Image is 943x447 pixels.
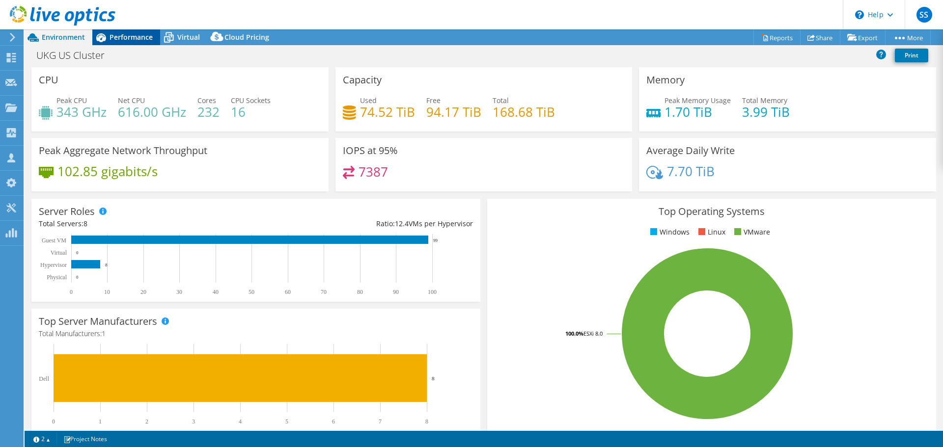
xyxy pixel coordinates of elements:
[495,206,929,217] h3: Top Operating Systems
[667,166,715,177] h4: 7.70 TiB
[42,32,85,42] span: Environment
[231,106,271,117] h4: 16
[140,289,146,295] text: 20
[56,433,114,445] a: Project Notes
[433,238,438,243] text: 99
[646,75,685,85] h3: Memory
[39,218,256,229] div: Total Servers:
[192,418,195,425] text: 3
[742,96,787,105] span: Total Memory
[359,166,388,177] h4: 7387
[648,227,690,237] li: Windows
[840,30,886,45] a: Export
[696,227,725,237] li: Linux
[39,375,49,382] text: Dell
[285,289,291,295] text: 60
[118,96,145,105] span: Net CPU
[249,289,254,295] text: 50
[256,218,473,229] div: Ratio: VMs per Hypervisor
[732,227,770,237] li: VMware
[197,96,216,105] span: Cores
[32,50,120,61] h1: UKG US Cluster
[357,289,363,295] text: 80
[76,250,79,255] text: 0
[197,106,220,117] h4: 232
[239,418,242,425] text: 4
[395,219,409,228] span: 12.4
[118,106,186,117] h4: 616.00 GHz
[742,106,790,117] h4: 3.99 TiB
[393,289,399,295] text: 90
[493,96,509,105] span: Total
[379,418,382,425] text: 7
[105,263,108,267] text: 8
[102,329,106,338] span: 1
[145,418,148,425] text: 2
[39,328,473,339] h4: Total Manufacturers:
[360,96,377,105] span: Used
[332,418,335,425] text: 6
[426,106,481,117] h4: 94.17 TiB
[39,75,58,85] h3: CPU
[76,275,79,280] text: 0
[176,289,182,295] text: 30
[343,145,398,156] h3: IOPS at 95%
[885,30,931,45] a: More
[916,7,932,23] span: SS
[343,75,382,85] h3: Capacity
[753,30,801,45] a: Reports
[110,32,153,42] span: Performance
[231,96,271,105] span: CPU Sockets
[51,249,67,256] text: Virtual
[895,49,928,62] a: Print
[360,106,415,117] h4: 74.52 TiB
[665,96,731,105] span: Peak Memory Usage
[855,10,864,19] svg: \n
[56,96,87,105] span: Peak CPU
[39,206,95,217] h3: Server Roles
[665,106,731,117] h4: 1.70 TiB
[39,145,207,156] h3: Peak Aggregate Network Throughput
[285,418,288,425] text: 5
[425,418,428,425] text: 8
[426,96,441,105] span: Free
[565,330,583,337] tspan: 100.0%
[177,32,200,42] span: Virtual
[56,106,107,117] h4: 343 GHz
[104,289,110,295] text: 10
[800,30,840,45] a: Share
[52,418,55,425] text: 0
[83,219,87,228] span: 8
[428,289,437,295] text: 100
[213,289,219,295] text: 40
[57,166,158,177] h4: 102.85 gigabits/s
[42,237,66,244] text: Guest VM
[493,106,555,117] h4: 168.68 TiB
[70,289,73,295] text: 0
[99,418,102,425] text: 1
[321,289,327,295] text: 70
[27,433,57,445] a: 2
[47,274,67,281] text: Physical
[583,330,603,337] tspan: ESXi 8.0
[646,145,735,156] h3: Average Daily Write
[40,262,67,268] text: Hypervisor
[224,32,269,42] span: Cloud Pricing
[432,375,435,381] text: 8
[39,316,157,327] h3: Top Server Manufacturers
